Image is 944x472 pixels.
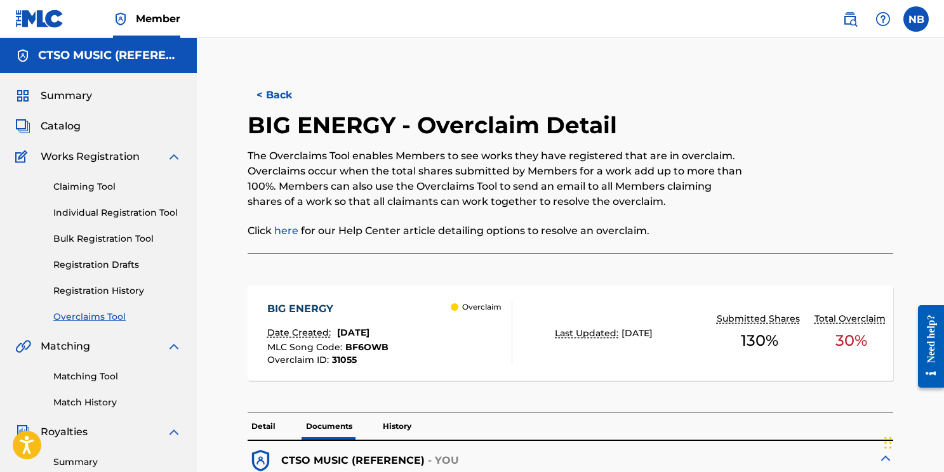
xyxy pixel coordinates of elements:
[428,453,460,468] p: - YOU
[379,413,415,440] p: History
[903,6,929,32] div: User Menu
[837,6,863,32] a: Public Search
[53,396,182,409] a: Match History
[53,284,182,298] a: Registration History
[248,285,893,381] a: BIG ENERGYDate Created:[DATE]MLC Song Code:BF6OWBOverclaim ID:31055 OverclaimLast Updated:[DATE]S...
[622,327,653,339] span: [DATE]
[267,341,345,353] span: MLC Song Code :
[274,225,298,237] a: here
[15,339,31,354] img: Matching
[717,312,803,325] p: Submitted Shares
[136,11,180,26] span: Member
[345,341,389,353] span: BF6OWB
[267,301,389,317] div: BIG ENERGY
[908,296,944,398] iframe: Resource Center
[15,119,30,134] img: Catalog
[814,312,889,325] p: Total Overclaim
[53,258,182,272] a: Registration Drafts
[53,180,182,193] a: Claiming Tool
[248,413,279,440] p: Detail
[302,413,356,440] p: Documents
[835,329,867,352] span: 30 %
[41,119,81,134] span: Catalog
[53,310,182,324] a: Overclaims Tool
[842,11,858,27] img: search
[41,88,92,103] span: Summary
[15,88,30,103] img: Summary
[281,453,425,468] p: CTSO MUSIC (REFERENCE)
[884,424,892,462] div: Drag
[53,370,182,383] a: Matching Tool
[113,11,128,27] img: Top Rightsholder
[248,148,744,209] p: The Overclaims Tool enables Members to see works they have registered that are in overclaim. Over...
[741,329,778,352] span: 130 %
[15,119,81,134] a: CatalogCatalog
[248,111,623,140] h2: BIG ENERGY - Overclaim Detail
[166,339,182,354] img: expand
[555,327,622,340] p: Last Updated:
[875,11,891,27] img: help
[53,206,182,220] a: Individual Registration Tool
[267,354,332,365] span: Overclaim ID :
[53,232,182,246] a: Bulk Registration Tool
[15,48,30,63] img: Accounts
[41,149,140,164] span: Works Registration
[15,88,92,103] a: SummarySummary
[870,6,896,32] div: Help
[267,326,334,339] p: Date Created:
[15,149,32,164] img: Works Registration
[166,149,182,164] img: expand
[248,223,744,239] p: Click for our Help Center article detailing options to resolve an overclaim.
[462,301,502,313] p: Overclaim
[38,48,182,63] h5: CTSO MUSIC (REFERENCE)
[248,79,324,111] button: < Back
[878,450,893,466] img: expand-cell-toggle
[15,10,64,28] img: MLC Logo
[166,424,182,440] img: expand
[53,456,182,469] a: Summary
[41,339,90,354] span: Matching
[15,424,30,440] img: Royalties
[881,411,944,472] iframe: Chat Widget
[332,354,357,365] span: 31055
[41,424,88,440] span: Royalties
[337,327,369,338] span: [DATE]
